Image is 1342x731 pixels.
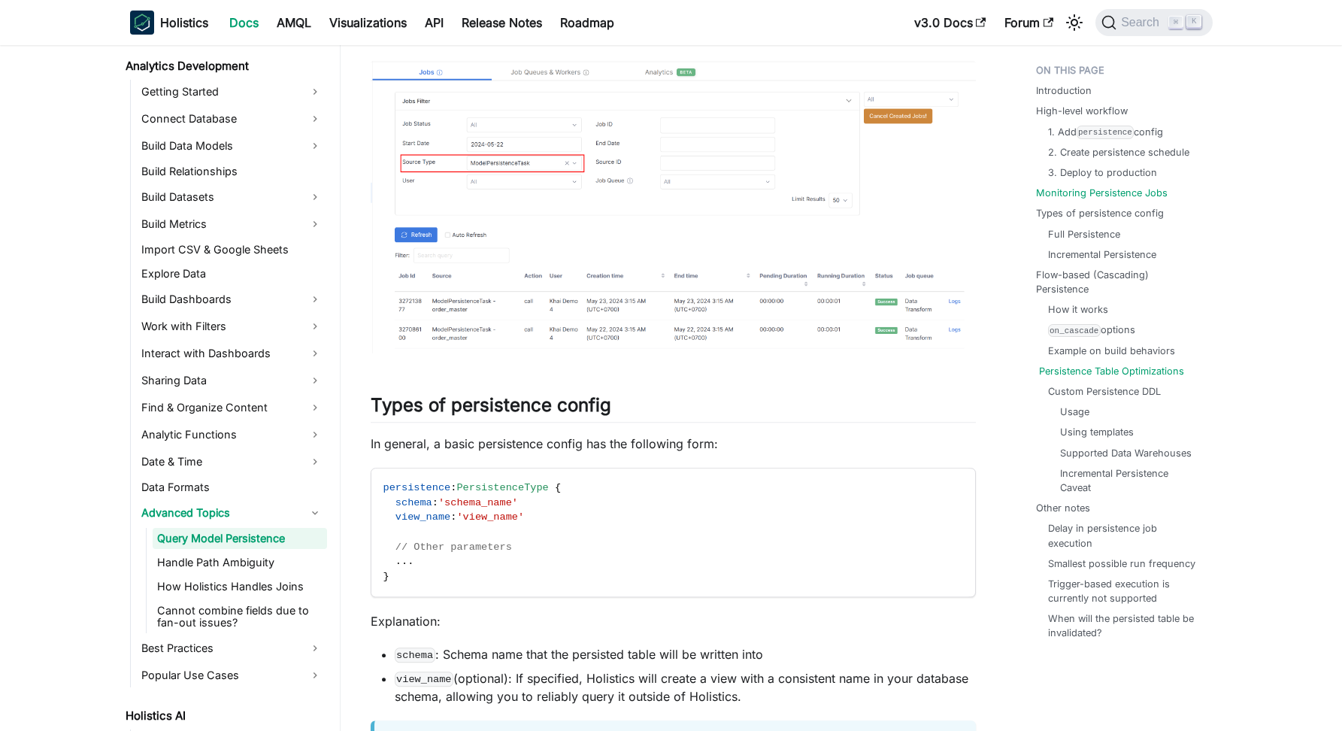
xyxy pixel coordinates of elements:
a: Custom Persistence DDL [1048,384,1161,399]
a: Full Persistence [1048,227,1120,241]
img: persistence-jobs.png [371,61,976,353]
kbd: K [1186,15,1201,29]
span: . [407,556,414,567]
a: Explore Data [137,263,327,284]
a: Build Dashboards [137,287,327,311]
a: Trigger-based execution is currently not supported [1048,577,1198,605]
a: Data Formats [137,477,327,498]
span: schema [395,497,432,508]
span: 'view_name' [456,511,524,523]
a: Import CSV & Google Sheets [137,239,327,260]
span: view_name [395,511,450,523]
span: } [383,571,389,582]
h2: Types of persistence config [371,394,976,423]
a: Holistics AI [121,705,327,726]
code: persistence [1077,126,1134,138]
img: Holistics [130,11,154,35]
nav: Docs sidebar [115,45,341,731]
code: view_name [395,672,454,687]
a: Build Data Models [137,134,327,158]
a: Delay in persistence job execution [1048,521,1198,550]
span: . [395,556,401,567]
span: // Other parameters [395,541,512,553]
span: persistence [383,482,451,493]
a: Flow-based (Cascading) Persistence [1036,268,1204,296]
a: How Holistics Handles Joins [153,576,327,597]
a: 2. Create persistence schedule [1048,145,1189,159]
a: Other notes [1036,501,1090,515]
a: Docs [220,11,268,35]
a: Incremental Persistence [1048,247,1156,262]
span: : [450,482,456,493]
a: Roadmap [551,11,623,35]
code: on_cascade [1048,324,1101,337]
a: When will the persisted table be invalidated? [1048,611,1198,640]
span: { [555,482,561,493]
code: schema [395,648,435,663]
a: Build Relationships [137,161,327,182]
a: AMQL [268,11,320,35]
li: (optional): If specified, Holistics will create a view with a consistent name in your database sc... [395,669,976,705]
a: Popular Use Cases [137,663,327,687]
a: Date & Time [137,450,327,474]
a: Find & Organize Content [137,396,327,420]
a: v3.0 Docs [905,11,995,35]
a: Visualizations [320,11,416,35]
a: on_cascadeoptions [1048,323,1135,337]
a: Release Notes [453,11,551,35]
a: 3. Deploy to production [1048,165,1157,180]
a: Build Metrics [137,212,327,236]
a: Work with Filters [137,314,327,338]
a: 1. Addpersistenceconfig [1048,125,1164,139]
a: Handle Path Ambiguity [153,552,327,573]
a: Interact with Dashboards [137,341,327,365]
button: Search (Command+K) [1095,9,1212,36]
a: Build Datasets [137,185,327,209]
span: 'schema_name' [438,497,518,508]
a: HolisticsHolistics [130,11,208,35]
a: Cannot combine fields due to fan-out issues? [153,600,327,633]
a: High-level workflow [1036,104,1128,118]
b: Holistics [160,14,208,32]
a: Usage [1060,405,1089,419]
a: Connect Database [137,107,327,131]
span: Search [1116,16,1168,29]
a: Incremental Persistence Caveat [1060,466,1192,495]
a: Smallest possible run frequency [1048,557,1195,571]
span: . [401,556,407,567]
a: Using templates [1060,425,1134,439]
a: Query Model Persistence [153,528,327,549]
a: Analytic Functions [137,423,327,447]
kbd: ⌘ [1168,16,1183,29]
a: Sharing Data [137,369,327,393]
a: Analytics Development [121,56,327,77]
a: Best Practices [137,636,327,660]
a: Forum [995,11,1062,35]
span: PersistenceType [456,482,548,493]
a: Persistence Table Optimizations [1039,364,1184,378]
a: Monitoring Persistence Jobs [1036,186,1168,200]
button: Switch between dark and light mode (currently light mode) [1062,11,1086,35]
a: Supported Data Warehouses [1060,446,1192,460]
a: Advanced Topics [137,501,327,525]
a: Getting Started [137,80,327,104]
a: Example on build behaviors [1048,344,1175,358]
a: Introduction [1036,83,1092,98]
span: : [450,511,456,523]
li: : Schema name that the persisted table will be written into [395,645,976,663]
p: Explanation: [371,612,976,630]
strong: Refresh [423,32,466,47]
a: How it works [1048,302,1108,317]
a: API [416,11,453,35]
p: In general, a basic persistence config has the following form: [371,435,976,453]
span: : [432,497,438,508]
a: Types of persistence config [1036,206,1164,220]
